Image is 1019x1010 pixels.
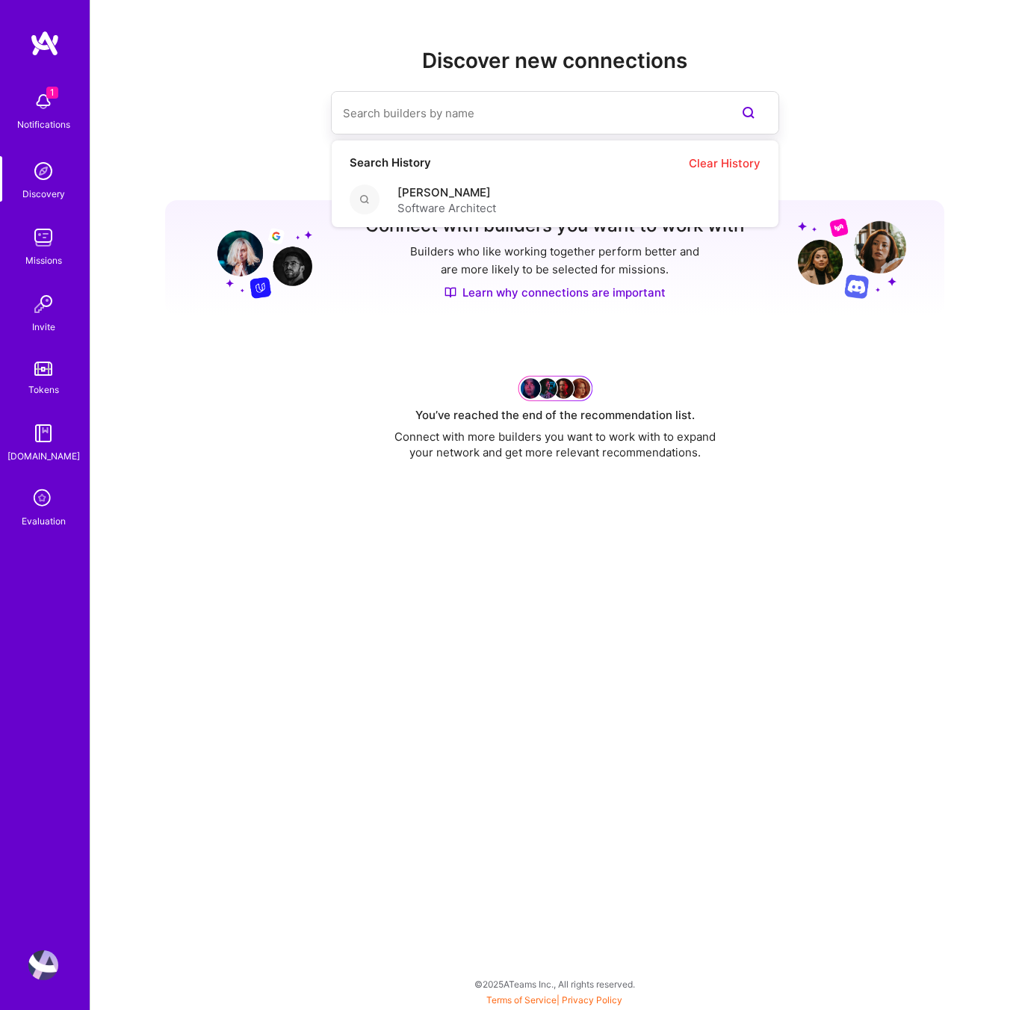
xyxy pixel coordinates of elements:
[445,286,456,299] img: Discover
[165,49,944,73] h2: Discover new connections
[204,217,312,299] img: Grow your network
[383,429,727,460] div: Connect with more builders you want to work with to expand your network and get more relevant rec...
[28,289,58,319] img: Invite
[740,104,758,122] i: icon SearchPurple
[28,950,58,980] img: User Avatar
[30,30,60,57] img: logo
[407,243,702,279] p: Builders who like working together perform better and are more likely to be selected for missions.
[7,448,80,464] div: [DOMAIN_NAME]
[562,994,622,1006] a: Privacy Policy
[445,285,666,300] a: Learn why connections are important
[28,418,58,448] img: guide book
[32,319,55,335] div: Invite
[332,156,449,170] h4: Search History
[397,185,496,200] span: [PERSON_NAME]
[25,252,62,268] div: Missions
[486,994,622,1006] span: |
[415,407,695,423] div: You’ve reached the end of the recommendation list.
[397,200,496,216] span: Software Architect
[46,87,58,99] span: 1
[29,485,58,513] i: icon SelectionTeam
[22,186,65,202] div: Discovery
[28,382,59,397] div: Tokens
[518,376,592,400] img: Grow your network
[17,117,70,132] div: Notifications
[22,513,66,529] div: Evaluation
[798,217,906,299] img: Grow your network
[34,362,52,376] img: tokens
[486,994,557,1006] a: Terms of Service
[343,94,707,132] input: Search builders by name
[25,950,62,980] a: User Avatar
[28,223,58,252] img: teamwork
[28,156,58,186] img: discovery
[689,155,761,171] span: Clear History
[90,965,1019,1003] div: © 2025 ATeams Inc., All rights reserved.
[28,87,58,117] img: bell
[360,195,369,204] i: icon Search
